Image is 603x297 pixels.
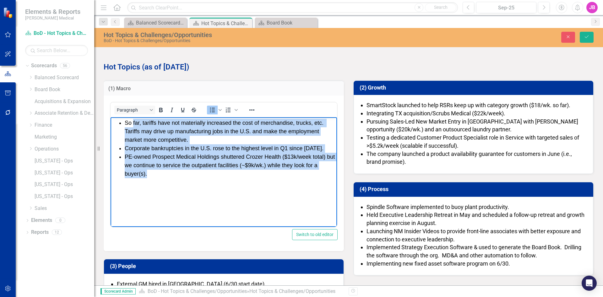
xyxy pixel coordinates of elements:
[117,281,266,287] span: External GM hired in [GEOGRAPHIC_DATA] (6/30 start date).
[31,229,49,236] a: Reports
[35,134,94,141] a: Marketing
[25,8,80,15] span: Elements & Reports
[35,98,94,105] a: Acquisitions & Expansion
[114,106,155,114] button: Block Paragraph
[367,204,509,210] span: Spindle Software implemented to buoy plant productivity.
[35,169,94,177] a: [US_STATE] - Ops
[267,19,316,27] div: Board Book
[256,19,316,27] a: Board Book
[136,19,185,27] div: Balanced Scorecard Welcome Page
[111,117,337,227] iframe: Rich Text Area
[223,106,239,114] div: Numbered list
[31,217,52,224] a: Elements
[367,118,578,133] span: Pursuing Sales-Led New Market Entry in [GEOGRAPHIC_DATA] with [PERSON_NAME] opportunity ( ) and a...
[31,62,57,69] a: Scorecards
[367,134,579,149] span: Testing a dedicated Customer Product Specialist role in Service with targeted sales of >$5.2k/wee...
[35,157,94,165] a: [US_STATE] - Ops
[478,4,534,12] div: Sep-25
[25,15,80,20] small: [PERSON_NAME] Medical
[367,228,581,243] span: Launching NM Insider Videos to provide front-line associates with better exposure and connection ...
[60,63,70,69] div: 56
[360,186,589,192] h3: (4) Process
[476,2,536,13] button: Sep-25
[425,3,456,12] button: Search
[52,230,62,235] div: 12
[155,106,166,114] button: Bold
[292,229,338,240] button: Switch to old editor
[139,288,344,295] div: »
[201,19,251,27] div: Hot Topics & Challenges/Opportunities
[126,19,185,27] a: Balanced Scorecard Welcome Page
[35,122,94,129] a: Finance
[434,5,448,10] span: Search
[367,110,505,117] span: Integrating TX acquisition/Scrubs Medical ( ).
[127,2,458,13] input: Search ClearPoint...
[586,2,598,13] button: JB
[367,244,581,259] span: Implemented Strategy Execution Software & used to generate the Board Book. Drilling the software ...
[188,106,199,114] button: Strikethrough
[55,218,65,223] div: 0
[104,63,189,71] strong: Hot Topics (as of [DATE])
[360,85,589,91] h3: (2) Growth
[104,38,378,43] div: BoD - Hot Topics & Challenges/Opportunities
[35,86,94,93] a: Board Book
[35,205,94,212] a: Sales
[166,106,177,114] button: Italic
[35,146,94,153] a: Operations
[582,276,597,291] div: Open Intercom Messenger
[35,181,94,188] a: [US_STATE] - Ops
[35,110,94,117] a: Associate Retention & Development
[104,31,378,38] div: Hot Topics & Challenges/Opportunities
[35,74,94,81] a: Balanced Scorecard
[474,110,502,117] span: $22k/week
[367,212,584,226] span: Held Executive Leadership Retreat in May and scheduled a follow-up retreat and growth planning ex...
[108,86,339,91] h3: (1) Macro
[117,107,148,113] span: Paragraph
[35,193,94,200] a: [US_STATE] - Ops
[367,151,572,165] span: The company launched a product availability guarantee for customers in June (i.e., brand promise).
[398,126,421,133] span: $20k/wk.
[100,288,136,294] span: Scorecard Admin
[110,263,340,269] h3: (3) People
[3,7,14,18] img: ClearPoint Strategy
[247,106,257,114] button: Reveal or hide additional toolbar items
[177,106,188,114] button: Underline
[367,102,570,108] span: SmartStock launched to help RSRs keep up with category growth ($18/wk. so far).
[249,288,335,294] div: Hot Topics & Challenges/Opportunities
[25,30,88,37] a: BoD - Hot Topics & Challenges/Opportunities
[148,288,247,294] a: BoD - Hot Topics & Challenges/Opportunities
[367,260,510,267] span: Implementing new fixed asset software program on 6/30.
[25,45,88,56] input: Search Below...
[207,106,223,114] div: Bullet list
